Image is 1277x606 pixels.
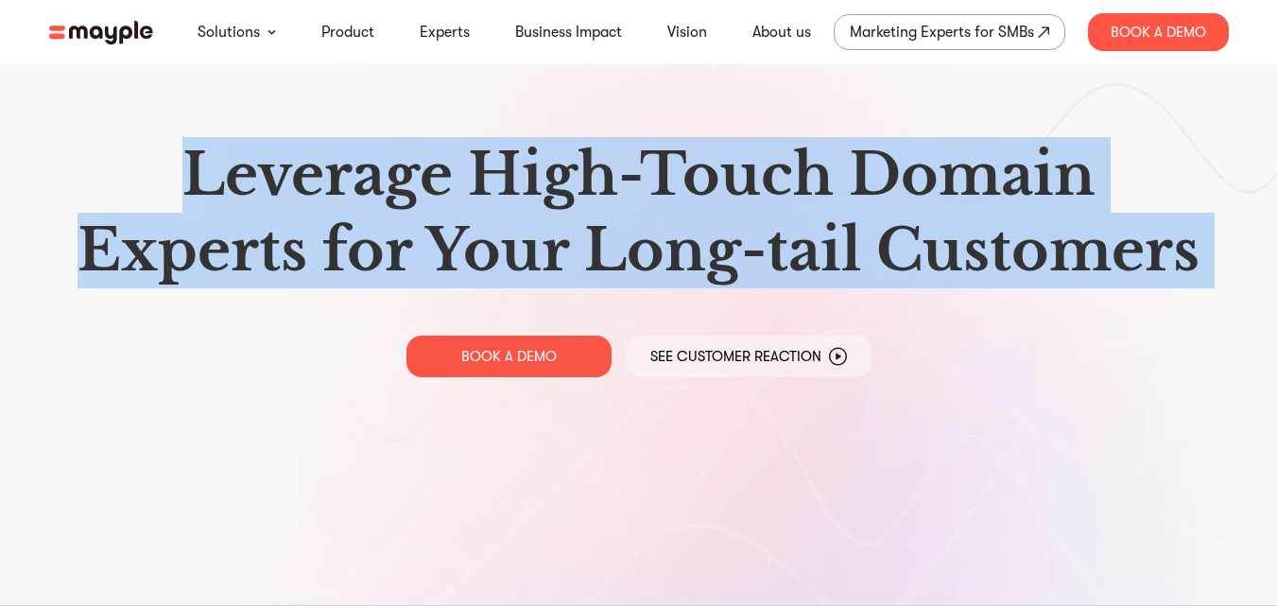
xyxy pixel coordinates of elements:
[198,21,260,43] a: Solutions
[64,137,1214,288] h1: Leverage High-Touch Domain Experts for Your Long-tail Customers
[650,347,821,366] p: See Customer Reaction
[1088,13,1229,51] div: Book A Demo
[667,21,707,43] a: Vision
[420,21,470,43] a: Experts
[627,336,871,377] a: See Customer Reaction
[406,336,612,377] a: BOOK A DEMO
[461,347,557,366] p: BOOK A DEMO
[267,29,276,35] img: arrow-down
[752,21,811,43] a: About us
[515,21,622,43] a: Business Impact
[49,21,153,44] img: mayple-logo
[834,14,1065,50] a: Marketing Experts for SMBs
[321,21,374,43] a: Product
[850,19,1034,45] div: Marketing Experts for SMBs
